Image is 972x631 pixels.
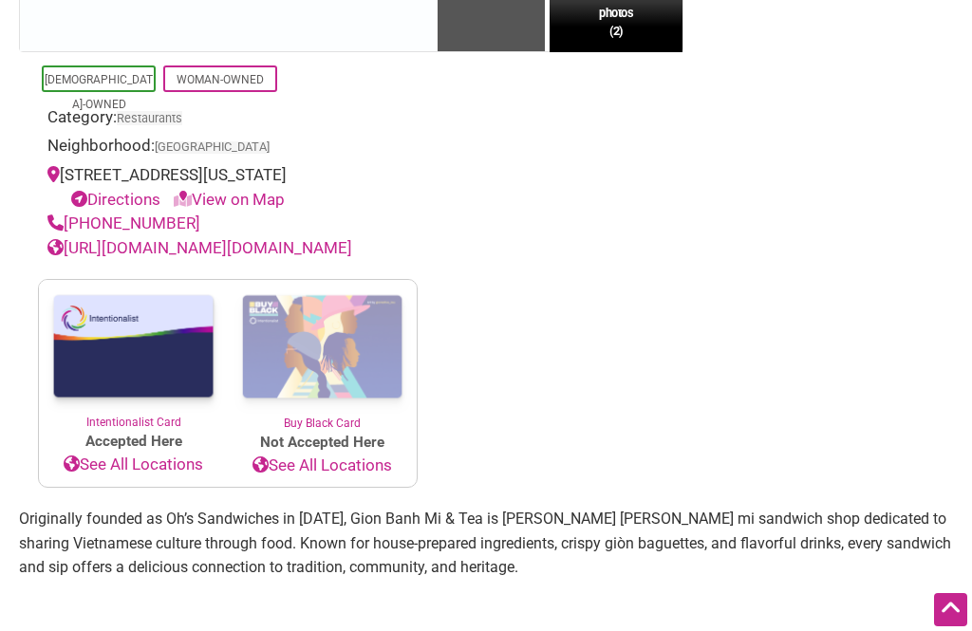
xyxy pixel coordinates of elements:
a: View on Map [174,190,285,209]
img: Intentionalist Card [39,280,228,414]
div: Scroll Back to Top [934,593,967,626]
a: [DEMOGRAPHIC_DATA]-Owned [45,73,153,111]
a: Buy Black Card [228,280,417,432]
div: Category: [47,105,408,135]
a: Restaurants [117,111,182,125]
p: Originally founded as Oh’s Sandwiches in [DATE], Gion Banh Mi & Tea is [PERSON_NAME] [PERSON_NAME... [19,507,953,580]
span: [GEOGRAPHIC_DATA] [155,141,270,154]
a: Directions [71,190,160,209]
span: Accepted Here [39,431,228,453]
div: [STREET_ADDRESS][US_STATE] [47,163,408,212]
a: Woman-Owned [177,73,264,86]
a: [PHONE_NUMBER] [47,213,200,232]
a: See All Locations [228,454,417,478]
a: [URL][DOMAIN_NAME][DOMAIN_NAME] [47,238,352,257]
a: Intentionalist Card [39,280,228,431]
span: Not Accepted Here [228,432,417,454]
a: See All Locations [39,453,228,477]
img: Buy Black Card [228,280,417,415]
div: Neighborhood: [47,134,408,163]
